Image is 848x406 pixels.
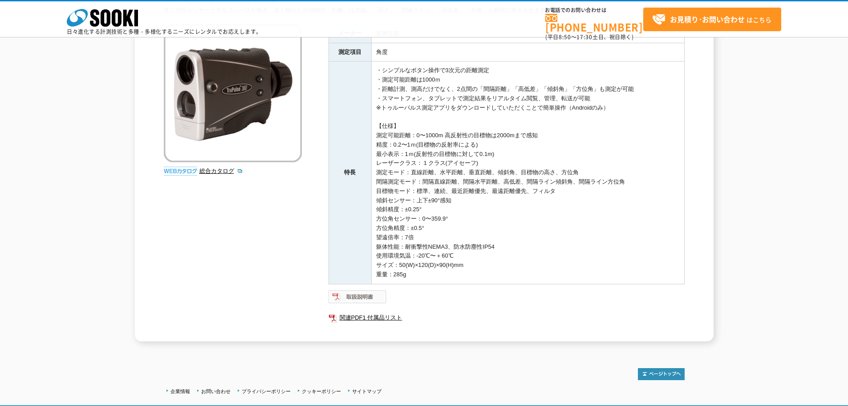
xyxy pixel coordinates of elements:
img: webカタログ [164,167,197,176]
img: トップページへ [638,368,685,380]
a: サイトマップ [352,389,381,394]
td: ・シンプルなボタン操作で3次元の距離測定 ・測定可能距離は1000ｍ ・距離計測、測高だけでなく、2点間の「間隔距離」「高低差」「傾斜角」「方位角」も測定が可能 ・スマートフォン、タブレットで測... [371,62,684,284]
a: 取扱説明書 [329,295,387,302]
a: [PHONE_NUMBER] [545,14,643,32]
span: 17:30 [576,33,592,41]
a: 総合カタログ [199,168,243,174]
a: 関連PDF1 付属品リスト [329,312,685,324]
a: お見積り･お問い合わせはこちら [643,8,781,31]
a: プライバシーポリシー [242,389,291,394]
strong: お見積り･お問い合わせ [670,14,745,25]
a: お問い合わせ [201,389,231,394]
td: 角度 [371,43,684,62]
span: 8:50 [559,33,571,41]
a: 企業情報 [170,389,190,394]
img: レーザー距離計 トゥルーパルス360（Bluetooth対応） [164,24,302,162]
span: (平日 ～ 土日、祝日除く) [545,33,633,41]
th: 特長 [329,62,371,284]
span: はこちら [652,13,771,26]
img: 取扱説明書 [329,290,387,304]
a: クッキーポリシー [302,389,341,394]
th: 測定項目 [329,43,371,62]
p: 日々進化する計測技術と多種・多様化するニーズにレンタルでお応えします。 [67,29,262,34]
span: お電話でのお問い合わせは [545,8,643,13]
